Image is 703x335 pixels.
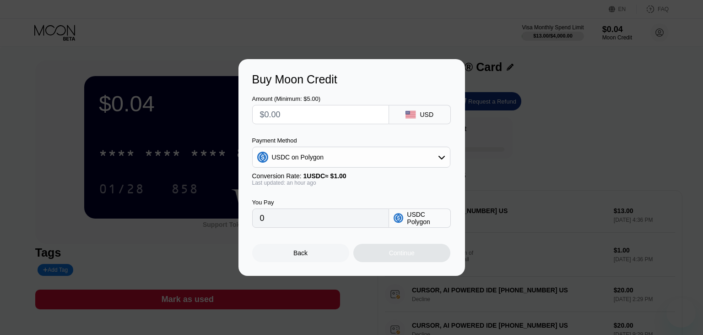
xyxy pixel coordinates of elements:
[252,199,389,206] div: You Pay
[252,172,450,180] div: Conversion Rate:
[253,148,450,166] div: USDC on Polygon
[252,73,451,86] div: Buy Moon Credit
[252,137,450,144] div: Payment Method
[420,111,433,118] div: USD
[293,249,308,257] div: Back
[303,172,346,180] span: 1 USDC ≈ $1.00
[252,244,349,262] div: Back
[252,95,389,102] div: Amount (Minimum: $5.00)
[666,298,696,328] iframe: Кнопка запуска окна обмена сообщениями
[272,154,324,161] div: USDC on Polygon
[407,211,445,225] div: USDC Polygon
[252,180,450,186] div: Last updated: an hour ago
[260,105,381,124] input: $0.00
